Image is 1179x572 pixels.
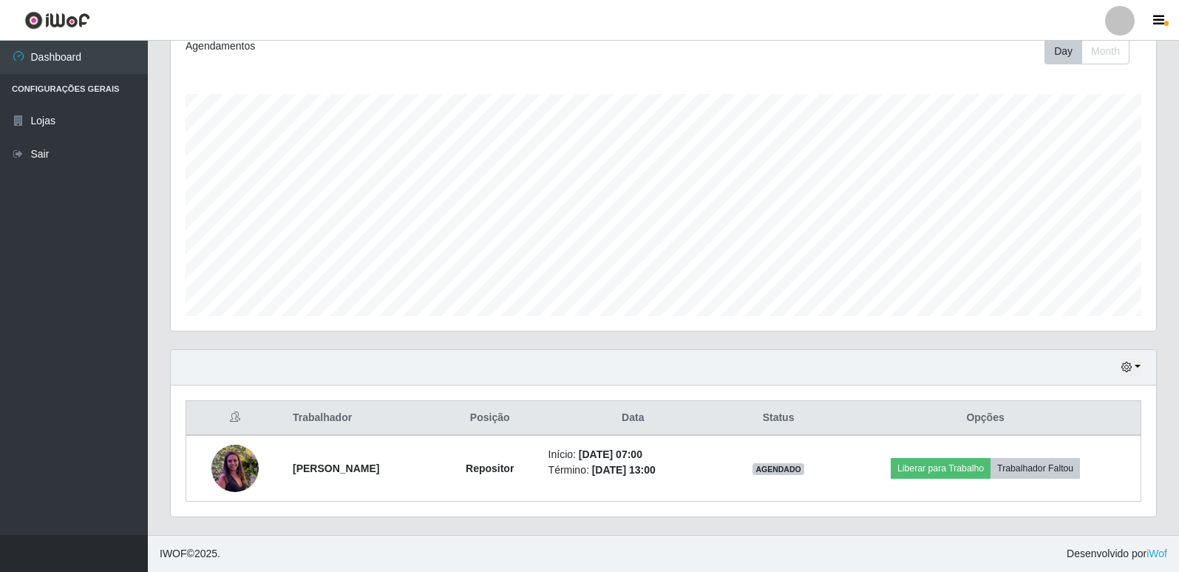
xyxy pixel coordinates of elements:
th: Status [727,401,830,436]
th: Trabalhador [284,401,441,436]
span: AGENDADO [752,463,804,475]
li: Término: [548,462,718,478]
button: Day [1044,38,1082,64]
button: Trabalhador Faltou [991,458,1080,479]
button: Liberar para Trabalho [891,458,991,479]
span: © 2025 . [160,546,220,562]
strong: [PERSON_NAME] [293,462,379,474]
time: [DATE] 07:00 [579,448,642,460]
strong: Repositor [466,462,514,474]
a: iWof [1146,548,1167,559]
img: CoreUI Logo [24,11,90,30]
div: Toolbar with button groups [1044,38,1141,64]
li: Início: [548,447,718,462]
th: Data [540,401,727,436]
span: IWOF [160,548,187,559]
div: First group [1044,38,1129,64]
img: 1757006395686.jpeg [211,417,259,520]
th: Opções [830,401,1141,436]
time: [DATE] 13:00 [592,464,656,476]
div: Agendamentos [186,38,571,54]
th: Posição [441,401,540,436]
span: Desenvolvido por [1067,546,1167,562]
button: Month [1081,38,1129,64]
